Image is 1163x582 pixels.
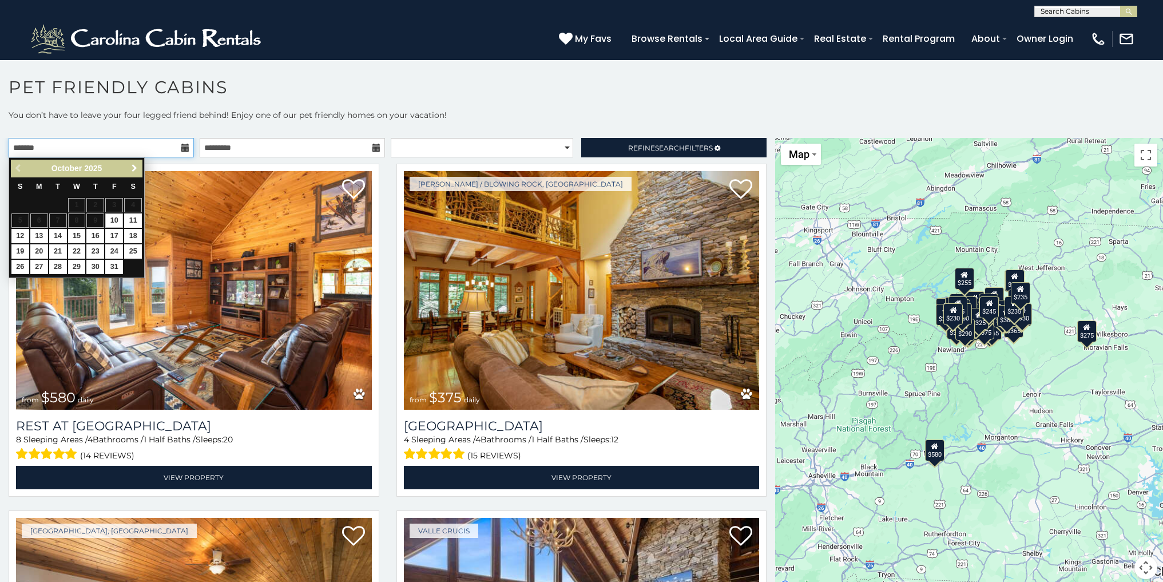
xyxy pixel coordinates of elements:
[1005,270,1025,291] div: $170
[404,418,760,434] a: [GEOGRAPHIC_DATA]
[1077,320,1097,342] div: $275
[789,148,809,160] span: Map
[78,395,94,404] span: daily
[936,303,955,325] div: $260
[581,138,767,157] a: RefineSearchFilters
[80,448,134,463] span: (14 reviews)
[958,296,977,318] div: $385
[144,434,196,445] span: 1 Half Baths /
[342,178,365,202] a: Add to favorites
[1004,315,1023,337] div: $365
[966,29,1006,49] a: About
[464,395,480,404] span: daily
[729,525,752,549] a: Add to favorites
[51,164,82,173] span: October
[808,29,872,49] a: Real Estate
[993,305,1013,327] div: $315
[559,31,614,46] a: My Favs
[84,164,102,173] span: 2025
[124,244,142,259] a: 25
[404,434,760,463] div: Sleeping Areas / Bathrooms / Sleeps:
[410,177,632,191] a: [PERSON_NAME] / Blowing Rock, [GEOGRAPHIC_DATA]
[947,318,966,339] div: $355
[16,418,372,434] h3: Rest at Mountain Crest
[1012,304,1031,326] div: $315
[729,178,752,202] a: Add to favorites
[404,434,409,445] span: 4
[41,389,76,406] span: $580
[628,144,713,152] span: Refine Filters
[410,524,478,538] a: Valle Crucis
[130,164,139,173] span: Next
[68,260,86,274] a: 29
[88,434,93,445] span: 4
[467,448,521,463] span: (15 reviews)
[475,434,481,445] span: 4
[11,229,29,243] a: 12
[404,466,760,489] a: View Property
[73,183,80,191] span: Wednesday
[1011,29,1079,49] a: Owner Login
[713,29,803,49] a: Local Area Guide
[948,296,968,318] div: $425
[626,29,708,49] a: Browse Rentals
[127,161,141,176] a: Next
[958,319,978,341] div: $500
[16,171,372,410] a: Rest at Mountain Crest from $580 daily
[30,260,48,274] a: 27
[925,439,944,461] div: $580
[18,183,22,191] span: Sunday
[124,229,142,243] a: 18
[105,260,123,274] a: 31
[531,434,584,445] span: 1 Half Baths /
[49,229,67,243] a: 14
[131,183,136,191] span: Saturday
[781,144,821,165] button: Change map style
[982,318,1002,339] div: $165
[93,183,98,191] span: Thursday
[1134,556,1157,579] button: Map camera controls
[410,395,427,404] span: from
[49,260,67,274] a: 28
[29,22,266,56] img: White-1-2.png
[950,294,969,315] div: $325
[68,244,86,259] a: 22
[404,171,760,410] a: Mountain Song Lodge from $375 daily
[11,244,29,259] a: 19
[16,418,372,434] a: Rest at [GEOGRAPHIC_DATA]
[404,418,760,434] h3: Mountain Song Lodge
[1011,282,1030,304] div: $235
[105,244,123,259] a: 24
[86,244,104,259] a: 23
[970,307,989,329] div: $325
[16,466,372,489] a: View Property
[86,229,104,243] a: 16
[112,183,117,191] span: Friday
[223,434,233,445] span: 20
[16,434,372,463] div: Sleeping Areas / Bathrooms / Sleeps:
[49,244,67,259] a: 21
[979,293,998,315] div: $360
[11,260,29,274] a: 26
[429,389,462,406] span: $375
[68,229,86,243] a: 15
[86,260,104,274] a: 30
[655,144,685,152] span: Search
[30,244,48,259] a: 20
[611,434,618,445] span: 12
[1090,31,1106,47] img: phone-regular-white.png
[124,213,142,228] a: 11
[55,183,60,191] span: Tuesday
[1013,303,1032,325] div: $930
[575,31,612,46] span: My Favs
[981,319,1000,341] div: $355
[22,524,197,538] a: [GEOGRAPHIC_DATA], [GEOGRAPHIC_DATA]
[955,318,975,340] div: $290
[965,291,985,312] div: $245
[36,183,42,191] span: Monday
[22,395,39,404] span: from
[979,296,999,318] div: $245
[105,213,123,228] a: 10
[955,267,974,289] div: $255
[1005,296,1025,318] div: $235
